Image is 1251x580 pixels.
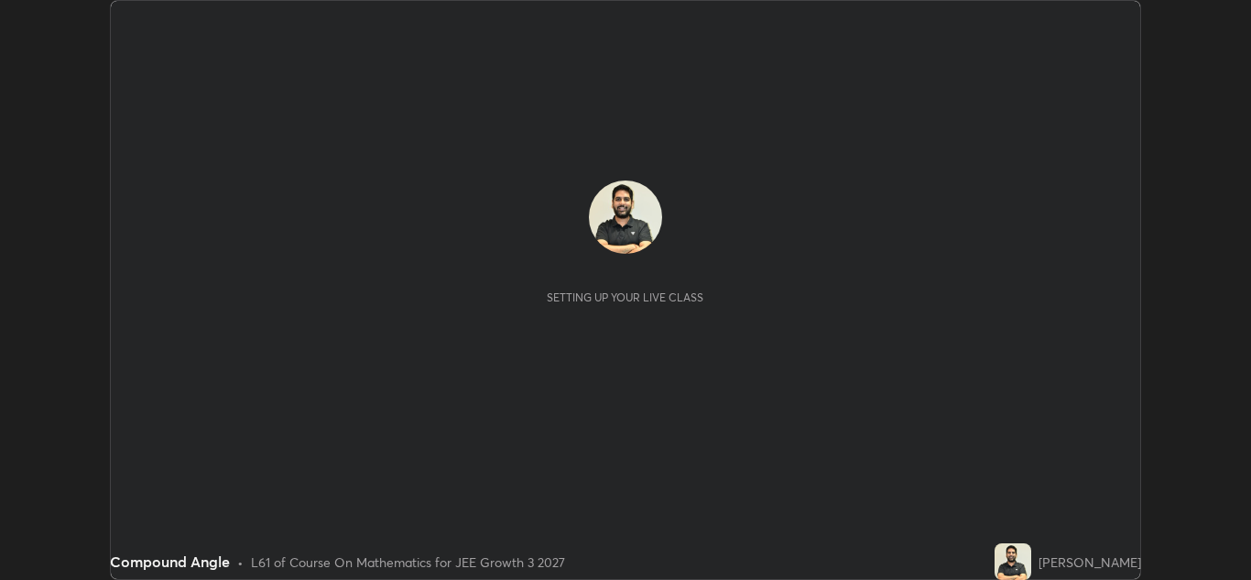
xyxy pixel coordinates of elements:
[237,553,244,572] div: •
[1039,553,1141,572] div: [PERSON_NAME]
[995,543,1031,580] img: d9cff753008c4d4b94e8f9a48afdbfb4.jpg
[110,551,230,573] div: Compound Angle
[547,290,703,304] div: Setting up your live class
[251,553,565,572] div: L61 of Course On Mathematics for JEE Growth 3 2027
[589,181,662,254] img: d9cff753008c4d4b94e8f9a48afdbfb4.jpg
